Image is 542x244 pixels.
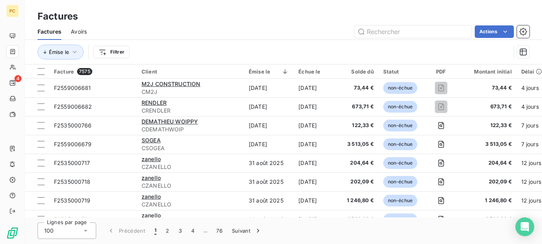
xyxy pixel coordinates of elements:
[465,159,511,167] span: 204,64 €
[54,68,74,75] span: Facture
[54,122,92,129] span: F2535000766
[142,126,239,133] span: CDEMATHWOIP
[465,197,511,205] span: 1 246,80 €
[142,212,161,219] span: zanello
[465,122,511,129] span: 122,33 €
[465,68,511,75] div: Montant initial
[465,140,511,148] span: 3 513,05 €
[54,84,91,91] span: F2559006681
[294,210,338,229] td: [DATE]
[187,222,199,239] button: 4
[142,174,161,181] span: zanello
[142,107,239,115] span: CRENDLER
[71,28,87,36] span: Avoirs
[6,227,19,239] img: Logo LeanPay
[142,201,239,208] span: CZANELLO
[383,195,417,206] span: non-échue
[383,176,417,188] span: non-échue
[77,68,92,75] span: 7575
[38,9,78,23] h3: Factures
[54,178,91,185] span: F2535000718
[244,210,294,229] td: 31 août 2025
[212,222,227,239] button: 76
[6,5,19,17] div: PC
[244,172,294,191] td: 31 août 2025
[343,159,374,167] span: 204,64 €
[44,227,54,235] span: 100
[142,137,161,144] span: SOGEA
[54,141,92,147] span: F2559006679
[102,222,150,239] button: Précédent
[142,163,239,171] span: CZANELLO
[49,49,69,55] span: Émise le
[142,68,239,75] div: Client
[54,197,91,204] span: F2535000719
[354,25,472,38] input: Rechercher
[38,28,61,36] span: Factures
[14,75,22,82] span: 4
[343,215,374,223] span: 1 538,32 €
[294,191,338,210] td: [DATE]
[294,172,338,191] td: [DATE]
[383,68,417,75] div: Statut
[343,197,374,205] span: 1 246,80 €
[343,140,374,148] span: 3 513,05 €
[249,68,289,75] div: Émise le
[383,82,417,94] span: non-échue
[244,97,294,116] td: [DATE]
[383,138,417,150] span: non-échue
[465,84,511,92] span: 73,44 €
[298,68,333,75] div: Échue le
[161,222,174,239] button: 2
[244,79,294,97] td: [DATE]
[294,116,338,135] td: [DATE]
[383,157,417,169] span: non-échue
[54,160,90,166] span: F2535000717
[54,216,92,222] span: F2535000720
[54,103,92,110] span: F2559006682
[244,135,294,154] td: [DATE]
[38,45,84,59] button: Émise le
[343,122,374,129] span: 122,33 €
[294,154,338,172] td: [DATE]
[142,118,198,125] span: DEMATHIEU WOIPPY
[227,222,267,239] button: Suivant
[515,217,534,236] div: Open Intercom Messenger
[174,222,187,239] button: 3
[142,182,239,190] span: CZANELLO
[142,144,239,152] span: CSOGEA
[383,120,417,131] span: non-échue
[383,101,417,113] span: non-échue
[199,224,212,237] span: …
[142,99,167,106] span: RENDLER
[142,193,161,200] span: zanello
[343,178,374,186] span: 202,09 €
[343,103,374,111] span: 673,71 €
[142,156,161,162] span: zanello
[465,215,511,223] span: 1 538,32 €
[294,97,338,116] td: [DATE]
[465,103,511,111] span: 673,71 €
[93,46,129,58] button: Filtrer
[343,84,374,92] span: 73,44 €
[427,68,455,75] div: PDF
[294,135,338,154] td: [DATE]
[294,79,338,97] td: [DATE]
[465,178,511,186] span: 202,09 €
[244,116,294,135] td: [DATE]
[154,227,156,235] span: 1
[150,222,161,239] button: 1
[475,25,514,38] button: Actions
[383,213,417,225] span: non-échue
[343,68,374,75] div: Solde dû
[244,154,294,172] td: 31 août 2025
[142,81,200,87] span: M2J CONSTRUCTION
[142,88,239,96] span: CM2J
[244,191,294,210] td: 31 août 2025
